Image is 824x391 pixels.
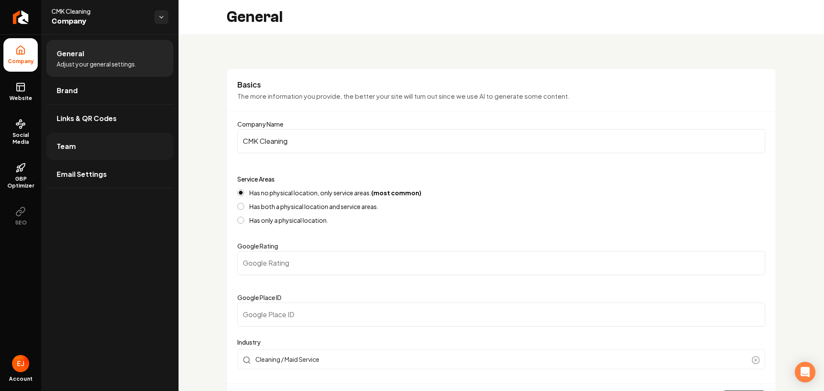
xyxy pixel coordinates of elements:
label: Company Name [237,120,283,128]
label: Has only a physical location. [249,217,328,223]
input: Google Place ID [237,303,765,327]
span: Adjust your general settings. [57,60,136,68]
label: Google Rating [237,242,278,250]
label: Has both a physical location and service areas. [249,203,379,209]
a: Social Media [3,112,38,152]
span: General [57,48,84,59]
span: Social Media [3,132,38,145]
input: Company Name [237,129,765,153]
button: SEO [3,200,38,233]
a: Website [3,75,38,109]
a: GBP Optimizer [3,156,38,196]
span: Company [4,58,37,65]
div: Open Intercom Messenger [795,362,815,382]
label: Service Areas [237,175,275,183]
a: Links & QR Codes [46,105,173,132]
label: Industry [237,337,765,347]
h3: Basics [237,79,765,90]
p: The more information you provide, the better your site will turn out since we use AI to generate ... [237,91,765,101]
span: Company [51,15,148,27]
span: Account [9,376,33,382]
span: Website [6,95,36,102]
img: Rebolt Logo [13,10,29,24]
span: Brand [57,85,78,96]
button: Open user button [12,355,29,372]
span: GBP Optimizer [3,176,38,189]
span: SEO [12,219,30,226]
h2: General [227,9,283,26]
span: CMK Cleaning [51,7,148,15]
a: Team [46,133,173,160]
span: Team [57,141,76,152]
strong: (most common) [371,189,421,197]
a: Email Settings [46,161,173,188]
label: Google Place ID [237,294,282,301]
input: Google Rating [237,251,765,275]
a: Brand [46,77,173,104]
span: Email Settings [57,169,107,179]
span: Links & QR Codes [57,113,117,124]
img: Eduard Joers [12,355,29,372]
label: Has no physical location, only service areas. [249,190,421,196]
